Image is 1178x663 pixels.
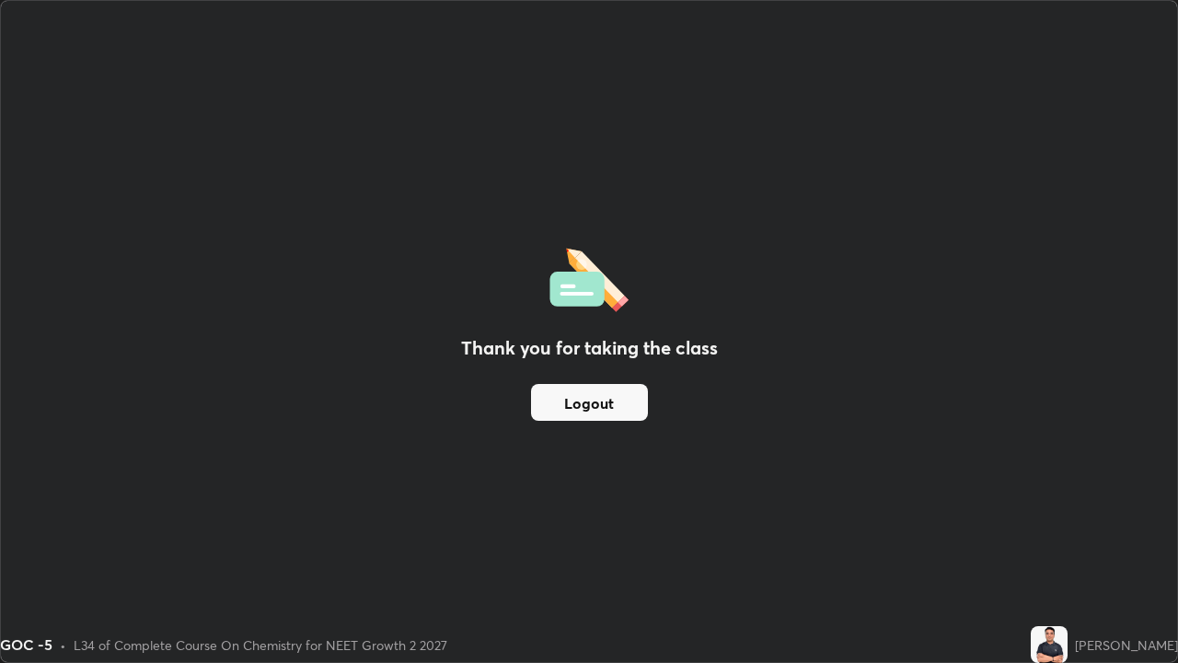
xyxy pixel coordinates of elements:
[1075,635,1178,655] div: [PERSON_NAME]
[1031,626,1068,663] img: cdd11cb0ff7c41cdbf678b0cfeb7474b.jpg
[549,242,629,312] img: offlineFeedback.1438e8b3.svg
[531,384,648,421] button: Logout
[74,635,447,655] div: L34 of Complete Course On Chemistry for NEET Growth 2 2027
[60,635,66,655] div: •
[461,334,718,362] h2: Thank you for taking the class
